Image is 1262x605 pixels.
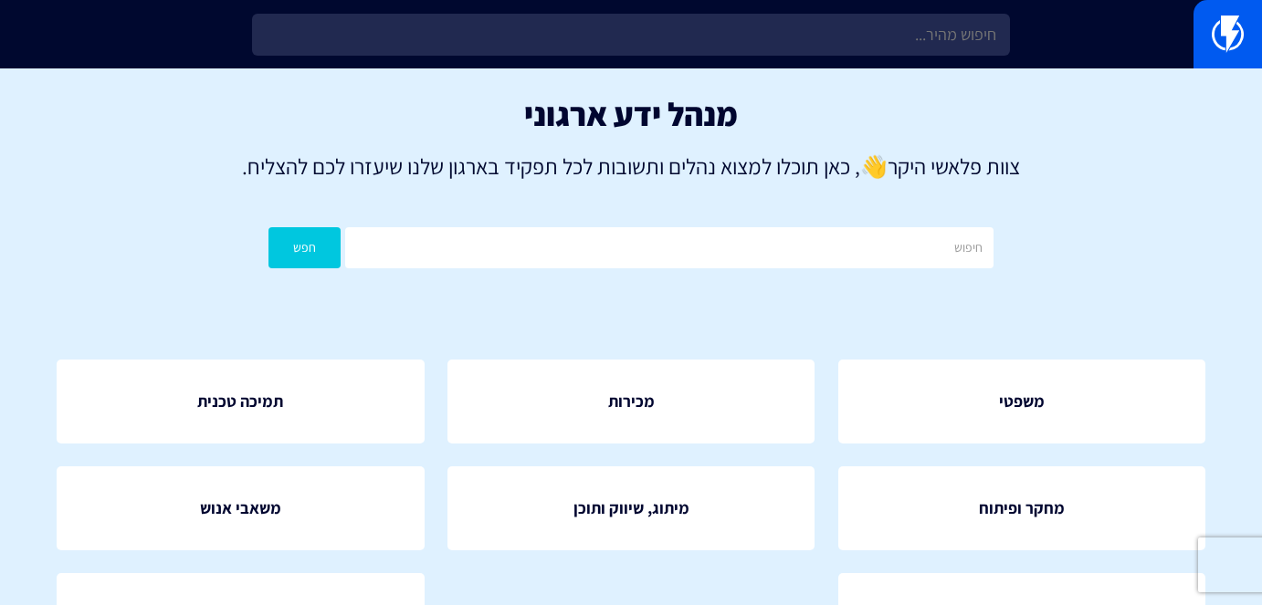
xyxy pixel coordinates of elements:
span: תמיכה טכנית [197,390,283,413]
a: מחקר ופיתוח [838,466,1206,550]
span: מכירות [608,390,655,413]
button: חפש [268,227,341,268]
strong: 👋 [860,151,888,181]
h1: מנהל ידע ארגוני [27,96,1235,132]
a: מכירות [447,360,815,443]
span: מיתוג, שיווק ותוכן [573,496,689,520]
a: משפטי [838,360,1206,443]
a: תמיכה טכנית [57,360,425,443]
input: חיפוש [345,227,993,268]
span: משפטי [999,390,1045,413]
span: משאבי אנוש [200,496,281,520]
a: מיתוג, שיווק ותוכן [447,466,815,550]
p: צוות פלאשי היקר , כאן תוכלו למצוא נהלים ותשובות לכל תפקיד בארגון שלנו שיעזרו לכם להצליח. [27,151,1235,182]
span: מחקר ופיתוח [979,496,1065,520]
input: חיפוש מהיר... [252,14,1009,56]
a: משאבי אנוש [57,466,425,550]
